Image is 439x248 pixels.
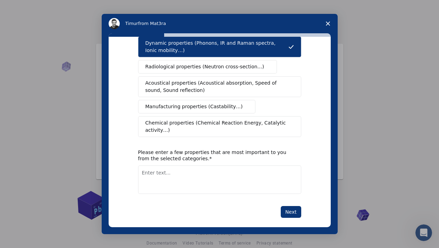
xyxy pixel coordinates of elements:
button: Radiological properties (Neutron cross-section…) [138,60,277,74]
button: Dynamic properties (Phonons, IR and Raman spectra, Ionic mobility…) [138,36,301,57]
span: Close survey [318,14,338,33]
span: Timur [125,21,138,26]
button: Next [281,206,301,218]
span: Support [15,5,40,11]
img: Profile image for Timur [109,18,120,29]
textarea: Enter text... [138,165,301,194]
button: Manufacturing properties (Castability…) [138,100,256,113]
div: Please enter a few properties that are most important to you from the selected categories. [138,149,291,162]
span: Manufacturing properties (Castability…) [145,103,243,110]
span: Radiological properties (Neutron cross-section…) [145,63,264,70]
span: Acoustical properties (Acoustical absorption, Speed of sound, Sound reflection) [145,79,290,94]
span: from Mat3ra [138,21,166,26]
button: Acoustical properties (Acoustical absorption, Speed of sound, Sound reflection) [138,76,301,97]
span: Chemical properties (Chemical Reaction Energy, Catalytic activity…) [145,119,289,134]
span: Dynamic properties (Phonons, IR and Raman spectra, Ionic mobility…) [145,40,288,54]
button: Chemical properties (Chemical Reaction Energy, Catalytic activity…) [138,116,301,137]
